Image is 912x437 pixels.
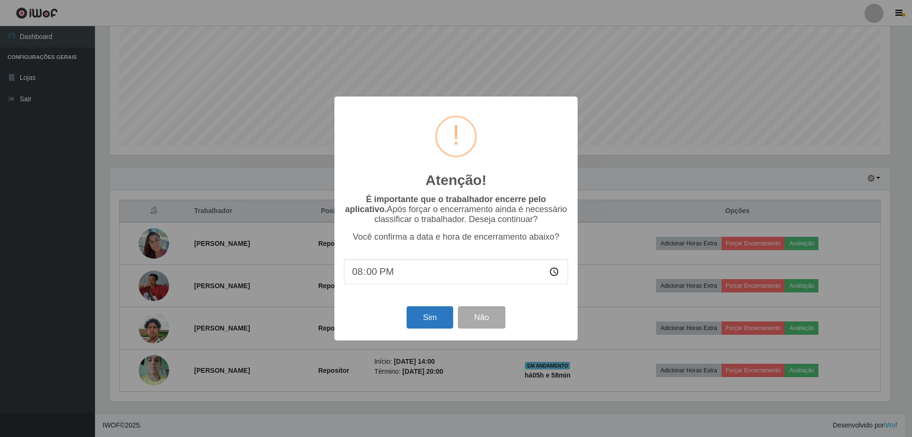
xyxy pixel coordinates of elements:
b: É importante que o trabalhador encerre pelo aplicativo. [345,194,546,214]
button: Não [458,306,505,329]
p: Após forçar o encerramento ainda é necessário classificar o trabalhador. Deseja continuar? [344,194,568,224]
h2: Atenção! [426,172,486,189]
button: Sim [407,306,453,329]
p: Você confirma a data e hora de encerramento abaixo? [344,232,568,242]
